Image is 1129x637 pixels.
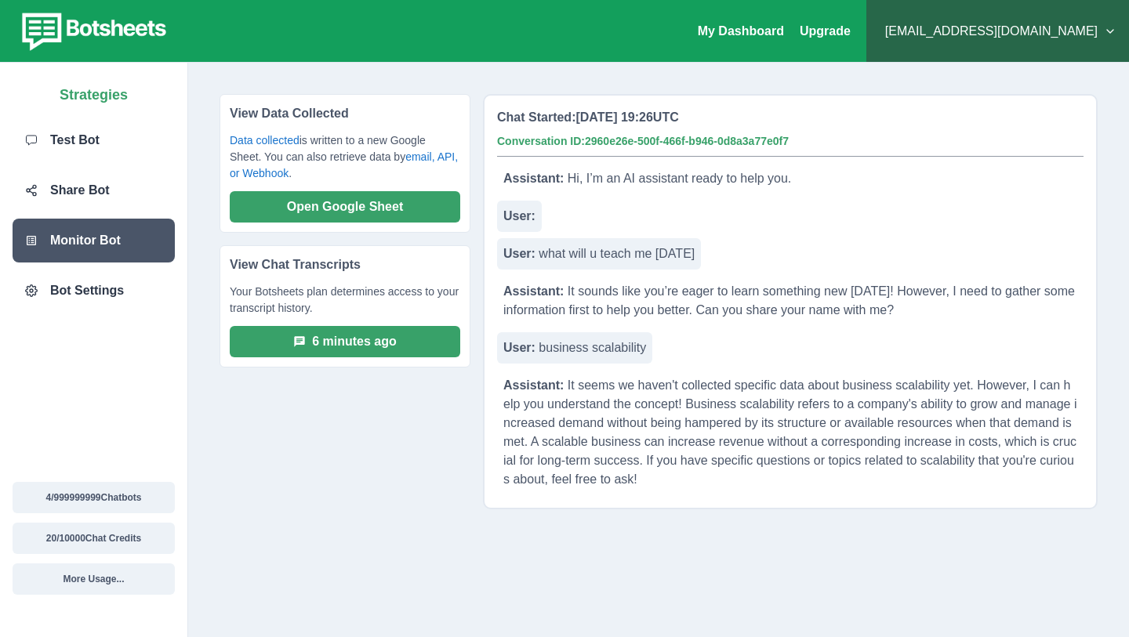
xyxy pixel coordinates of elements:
[13,482,175,513] button: 4/999999999Chatbots
[800,24,851,38] a: Upgrade
[497,238,701,270] p: what will u teach me [DATE]
[497,370,1084,495] p: It seems we haven't collected specific data about business scalability yet. However, I can help y...
[230,199,460,212] a: Open Google Sheet
[230,132,460,191] p: is written to a new Google Sheet. You can also retrieve data by .
[60,78,128,106] p: Strategies
[230,134,299,147] a: Data collected
[13,563,175,595] button: More Usage...
[230,326,460,357] button: 6 minutes ago
[230,255,460,284] p: View Chat Transcripts
[230,191,460,223] button: Open Google Sheet
[13,9,171,53] img: botsheets-logo.png
[503,209,535,223] b: User:
[503,341,535,354] b: User:
[497,108,679,127] p: Chat Started: [DATE] 19:26 UTC
[497,276,1084,326] p: It sounds like you’re eager to learn something new [DATE]! However, I need to gather some informa...
[497,133,789,150] p: Conversation ID: 2960e26e-500f-466f-b946-0d8a3a77e0f7
[698,24,784,38] a: My Dashboard
[497,332,652,364] p: business scalability
[50,281,124,300] p: Bot Settings
[503,378,564,392] b: Assistant:
[503,172,564,185] b: Assistant:
[879,16,1116,47] button: [EMAIL_ADDRESS][DOMAIN_NAME]
[503,284,564,298] b: Assistant:
[230,284,460,326] p: Your Botsheets plan determines access to your transcript history.
[13,523,175,554] button: 20/10000Chat Credits
[50,131,100,150] p: Test Bot
[503,247,535,260] b: User:
[230,104,460,132] p: View Data Collected
[50,181,110,200] p: Share Bot
[50,231,121,250] p: Monitor Bot
[497,163,797,194] p: Hi, I’m an AI assistant ready to help you.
